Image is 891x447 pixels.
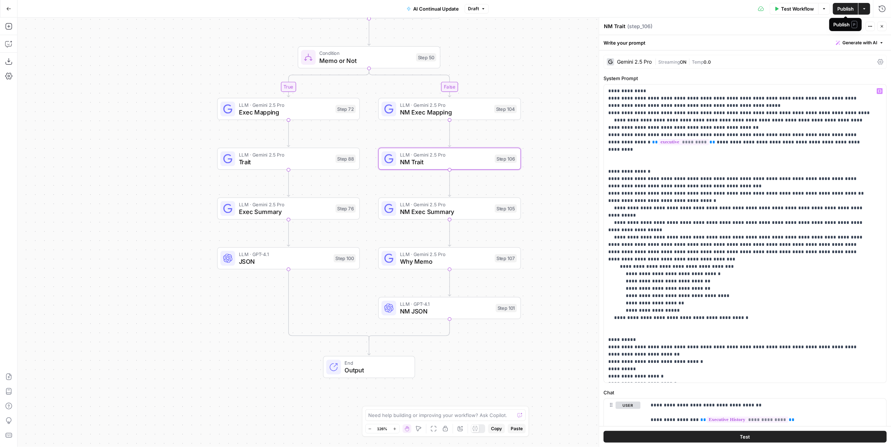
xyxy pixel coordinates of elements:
span: Output [345,366,407,375]
span: AI Continual Update [413,5,459,12]
textarea: NM Trait [604,23,625,30]
span: LLM · Gemini 2.5 Pro [239,151,332,158]
button: Test [841,22,863,31]
span: LLM · Gemini 2.5 Pro [400,251,491,258]
button: Copy [488,424,505,433]
g: Edge from step_72 to step_88 [287,120,290,147]
span: | [686,58,692,65]
div: Gemini 2.5 Pro [617,59,652,64]
span: LLM · Gemini 2.5 Pro [400,201,491,208]
label: Chat [603,389,887,396]
span: Why Memo [400,257,491,266]
span: Temp [692,59,704,65]
div: Step 76 [335,204,355,213]
span: LLM · Gemini 2.5 Pro [239,101,332,108]
div: Step 105 [495,204,517,213]
span: Test [851,23,860,30]
g: Edge from step_50 to step_72 [287,68,369,97]
button: Publish [833,3,858,15]
div: Step 88 [335,155,355,163]
span: JSON [239,257,330,266]
span: Streaming [658,59,680,65]
div: EndOutput [298,356,441,378]
div: Step 106 [495,155,517,163]
span: NM JSON [400,307,492,316]
span: NM Exec Mapping [400,108,491,117]
button: user [616,402,640,409]
span: Memo or Not [319,56,412,65]
g: Edge from step_50-conditional-end to end [368,338,371,355]
div: Step 101 [496,304,517,312]
button: Generate with AI [833,38,887,48]
g: Edge from step_107 to step_101 [448,269,451,296]
button: Paste [508,424,526,433]
g: Edge from step_88 to step_76 [287,169,290,196]
span: Paste [511,425,523,432]
div: LLM · GPT-4.1NM JSONStep 101 [378,297,521,319]
span: | [655,58,658,65]
span: Test [740,433,750,440]
div: LLM · Gemini 2.5 ProTraitStep 88 [217,148,360,170]
span: Publish [837,5,854,12]
div: LLM · Gemini 2.5 ProNM Exec SummaryStep 105 [378,198,521,219]
span: 126% [377,426,388,432]
g: Edge from step_100 to step_50-conditional-end [289,269,369,340]
div: Step 50 [416,53,436,61]
span: LLM · Gemini 2.5 Pro [400,101,491,108]
span: Generate with AI [842,40,877,46]
label: System Prompt [603,75,887,82]
span: Draft [468,5,479,12]
span: Condition [319,49,412,57]
span: LLM · Gemini 2.5 Pro [239,201,332,208]
span: Copy [491,425,502,432]
button: Test [603,431,887,443]
div: Step 100 [334,254,355,263]
span: LLM · GPT-4.1 [400,300,492,308]
g: Edge from step_104 to step_106 [448,120,451,147]
div: LLM · GPT-4.1JSONStep 100 [217,247,360,269]
span: ( step_106 ) [627,23,652,30]
g: Edge from step_85 to step_50 [368,18,371,45]
span: NM Trait [400,157,491,166]
g: Edge from step_106 to step_105 [448,169,451,196]
div: Step 107 [495,254,517,263]
span: NM Exec Summary [400,207,491,216]
button: Draft [465,4,489,14]
div: LLM · Gemini 2.5 ProNM Exec MappingStep 104 [378,98,521,120]
span: LLM · GPT-4.1 [239,251,330,258]
g: Edge from step_101 to step_50-conditional-end [369,319,449,340]
div: LLM · Gemini 2.5 ProExec SummaryStep 76 [217,198,360,219]
button: AI Continual Update [402,3,463,15]
g: Edge from step_76 to step_100 [287,219,290,246]
span: Exec Mapping [239,108,332,117]
button: Test Workflow [770,3,818,15]
g: Edge from step_50 to step_104 [369,68,451,97]
div: user [604,399,640,441]
div: LLM · Gemini 2.5 ProNM TraitStep 106 [378,148,521,170]
span: ON [680,59,686,65]
div: ConditionMemo or NotStep 50 [298,46,441,68]
div: Step 72 [335,105,355,113]
g: Edge from step_105 to step_107 [448,219,451,246]
span: Exec Summary [239,207,332,216]
div: Write your prompt [599,35,891,50]
span: 0.0 [704,59,711,65]
div: LLM · Gemini 2.5 ProExec MappingStep 72 [217,98,360,120]
span: LLM · Gemini 2.5 Pro [400,151,491,158]
div: Step 104 [494,105,517,113]
span: Trait [239,157,332,166]
div: LLM · Gemini 2.5 ProWhy MemoStep 107 [378,247,521,269]
span: Test Workflow [781,5,814,12]
span: End [345,359,407,367]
